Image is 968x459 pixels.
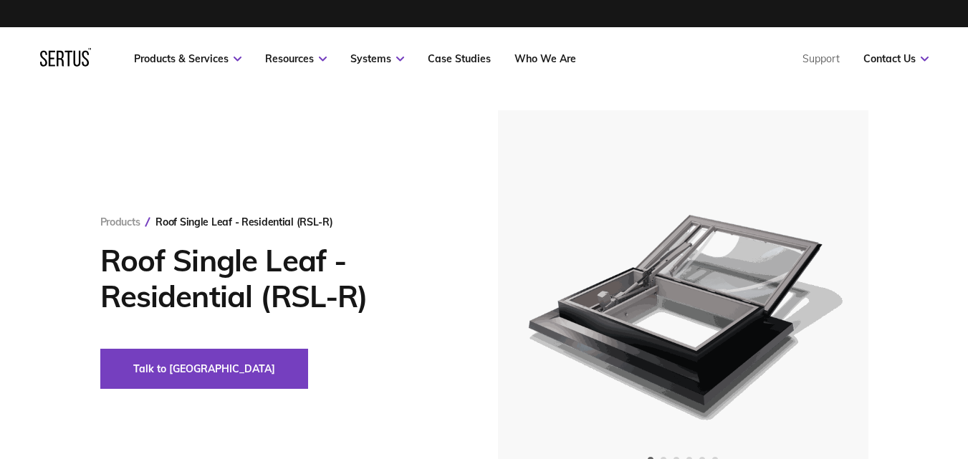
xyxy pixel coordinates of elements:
h1: Roof Single Leaf - Residential (RSL-R) [100,243,455,314]
a: Systems [350,52,404,65]
a: Resources [265,52,327,65]
button: Talk to [GEOGRAPHIC_DATA] [100,349,308,389]
a: Contact Us [863,52,929,65]
a: Support [802,52,840,65]
a: Products & Services [134,52,241,65]
a: Products [100,216,140,228]
a: Case Studies [428,52,491,65]
iframe: Chat Widget [896,390,968,459]
a: Who We Are [514,52,576,65]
